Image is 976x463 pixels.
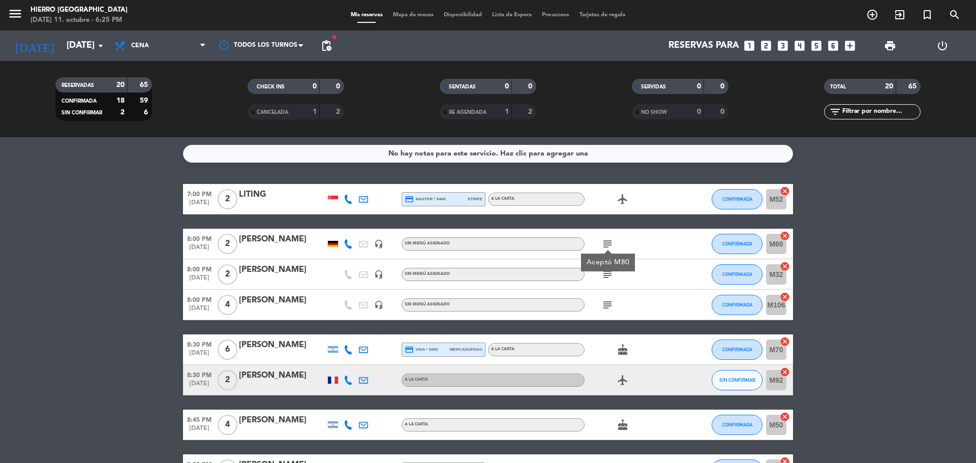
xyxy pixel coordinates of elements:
[908,83,919,90] strong: 65
[722,422,752,427] span: CONFIRMADA
[720,83,726,90] strong: 0
[505,108,509,115] strong: 1
[885,83,893,90] strong: 20
[374,239,383,249] i: headset_mic
[388,148,588,160] div: No hay notas para este servicio. Haz clic para agregar una
[405,345,438,354] span: visa * 9295
[140,81,150,88] strong: 65
[449,110,486,115] span: RE AGENDADA
[528,108,534,115] strong: 2
[780,336,790,347] i: cancel
[487,12,537,18] span: Lista de Espera
[712,339,762,360] button: CONFIRMADA
[183,368,216,380] span: 8:30 PM
[405,422,428,426] span: A la carta
[405,272,450,276] span: Sin menú asignado
[617,374,629,386] i: airplanemode_active
[218,234,237,254] span: 2
[239,233,325,246] div: [PERSON_NAME]
[712,234,762,254] button: CONFIRMADA
[8,6,23,21] i: menu
[320,40,332,52] span: pending_actions
[183,380,216,392] span: [DATE]
[712,264,762,285] button: CONFIRMADA
[439,12,487,18] span: Disponibilidad
[239,294,325,307] div: [PERSON_NAME]
[776,39,789,52] i: looks_3
[374,270,383,279] i: headset_mic
[722,302,752,307] span: CONFIRMADA
[722,347,752,352] span: CONFIRMADA
[793,39,806,52] i: looks_4
[505,83,509,90] strong: 0
[450,346,482,353] span: mercadopago
[780,231,790,241] i: cancel
[8,6,23,25] button: menu
[491,347,514,351] span: A la carta
[62,110,102,115] span: SIN CONFIRMAR
[183,188,216,199] span: 7:00 PM
[712,189,762,209] button: CONFIRMADA
[183,350,216,361] span: [DATE]
[405,195,446,204] span: master * 6468
[712,415,762,435] button: CONFIRMADA
[830,84,846,89] span: TOTAL
[668,41,739,51] span: Reservas para
[62,83,94,88] span: RESERVADAS
[336,108,342,115] strong: 2
[528,83,534,90] strong: 0
[537,12,574,18] span: Pre-acceso
[140,97,150,104] strong: 59
[239,338,325,352] div: [PERSON_NAME]
[574,12,631,18] span: Tarjetas de regalo
[722,271,752,277] span: CONFIRMADA
[239,188,325,201] div: LITING
[116,81,125,88] strong: 20
[374,300,383,310] i: headset_mic
[759,39,773,52] i: looks_two
[239,263,325,276] div: [PERSON_NAME]
[780,367,790,377] i: cancel
[313,108,317,115] strong: 1
[95,40,107,52] i: arrow_drop_down
[641,84,666,89] span: SERVIDAS
[468,196,482,202] span: stripe
[405,345,414,354] i: credit_card
[218,339,237,360] span: 6
[843,39,857,52] i: add_box
[491,197,514,201] span: A la carta
[719,377,755,383] span: SIN CONFIRMAR
[617,344,629,356] i: cake
[601,238,614,250] i: subject
[866,9,878,21] i: add_circle_outline
[405,195,414,204] i: credit_card
[336,83,342,90] strong: 0
[346,12,388,18] span: Mis reservas
[405,302,450,306] span: Sin menú asignado
[617,419,629,431] i: cake
[949,9,961,21] i: search
[239,414,325,427] div: [PERSON_NAME]
[257,84,285,89] span: CHECK INS
[780,412,790,422] i: cancel
[183,305,216,317] span: [DATE]
[183,413,216,425] span: 8:45 PM
[183,293,216,305] span: 8:00 PM
[218,295,237,315] span: 4
[116,97,125,104] strong: 18
[884,40,896,52] span: print
[936,40,949,52] i: power_settings_new
[405,378,428,382] span: A la carta
[218,415,237,435] span: 4
[743,39,756,52] i: looks_one
[617,193,629,205] i: airplanemode_active
[722,196,752,202] span: CONFIRMADA
[183,244,216,256] span: [DATE]
[388,12,439,18] span: Mapa de mesas
[587,257,630,268] div: Aceptó M80
[183,232,216,244] span: 8:00 PM
[780,261,790,271] i: cancel
[405,241,450,245] span: Sin menú asignado
[722,241,752,246] span: CONFIRMADA
[780,186,790,196] i: cancel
